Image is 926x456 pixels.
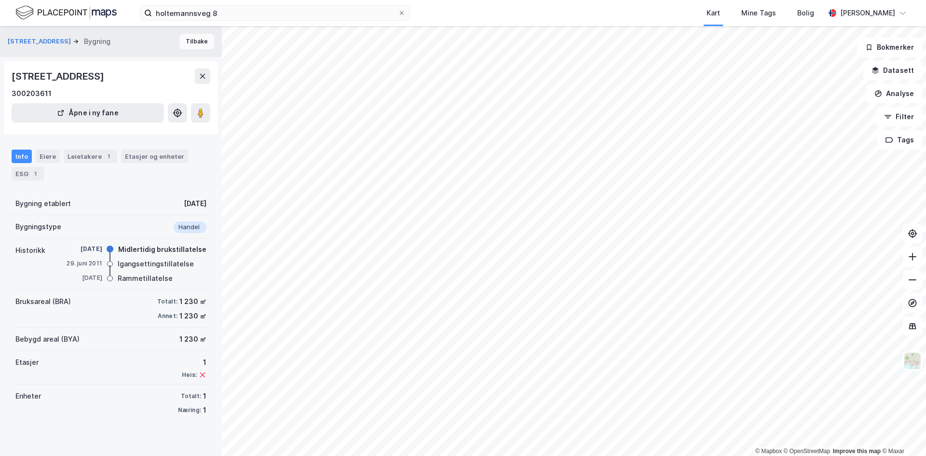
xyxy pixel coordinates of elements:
div: Eiere [36,150,60,163]
div: ESG [12,167,44,180]
div: Etasjer og enheter [125,152,184,161]
div: Historikk [15,245,45,256]
a: OpenStreetMap [784,448,831,455]
div: Mine Tags [741,7,776,19]
img: Z [903,352,922,370]
div: 1 [104,152,113,161]
div: 300203611 [12,88,52,99]
button: [STREET_ADDRESS] [8,37,73,46]
div: 29. juni 2011 [64,259,102,268]
button: Datasett [863,61,922,80]
button: Analyse [866,84,922,103]
div: 1 [182,357,206,368]
div: [DATE] [64,274,102,282]
div: Bolig [797,7,814,19]
input: Søk på adresse, matrikkel, gårdeiere, leietakere eller personer [152,6,398,20]
div: 1 230 ㎡ [179,333,206,345]
div: Info [12,150,32,163]
div: Bruksareal (BRA) [15,296,71,307]
div: [DATE] [184,198,206,209]
div: Bebygd areal (BYA) [15,333,80,345]
button: Filter [876,107,922,126]
div: Leietakere [64,150,117,163]
button: Tags [877,130,922,150]
iframe: Chat Widget [878,410,926,456]
div: Igangsettingstillatelse [118,258,194,270]
div: Kart [707,7,720,19]
div: Midlertidig brukstillatelse [118,244,206,255]
div: Totalt: [181,392,201,400]
img: logo.f888ab2527a4732fd821a326f86c7f29.svg [15,4,117,21]
div: [DATE] [64,245,102,253]
div: Heis: [182,371,197,379]
div: Næring: [178,406,201,414]
a: Mapbox [755,448,782,455]
div: [PERSON_NAME] [840,7,895,19]
div: Bygning etablert [15,198,71,209]
div: 1 230 ㎡ [179,296,206,307]
div: Enheter [15,390,41,402]
div: 1 [203,390,206,402]
button: Bokmerker [857,38,922,57]
div: Totalt: [157,298,177,305]
button: Åpne i ny fane [12,103,164,123]
div: Kontrollprogram for chat [878,410,926,456]
div: 1 [30,169,40,179]
div: Bygningstype [15,221,61,233]
button: Tilbake [179,34,214,49]
div: Annet: [158,312,177,320]
div: 1 [203,404,206,416]
div: Rammetillatelse [118,273,173,284]
div: [STREET_ADDRESS] [12,69,106,84]
a: Improve this map [833,448,881,455]
div: Bygning [84,36,110,47]
div: 1 230 ㎡ [179,310,206,322]
div: Etasjer [15,357,39,368]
